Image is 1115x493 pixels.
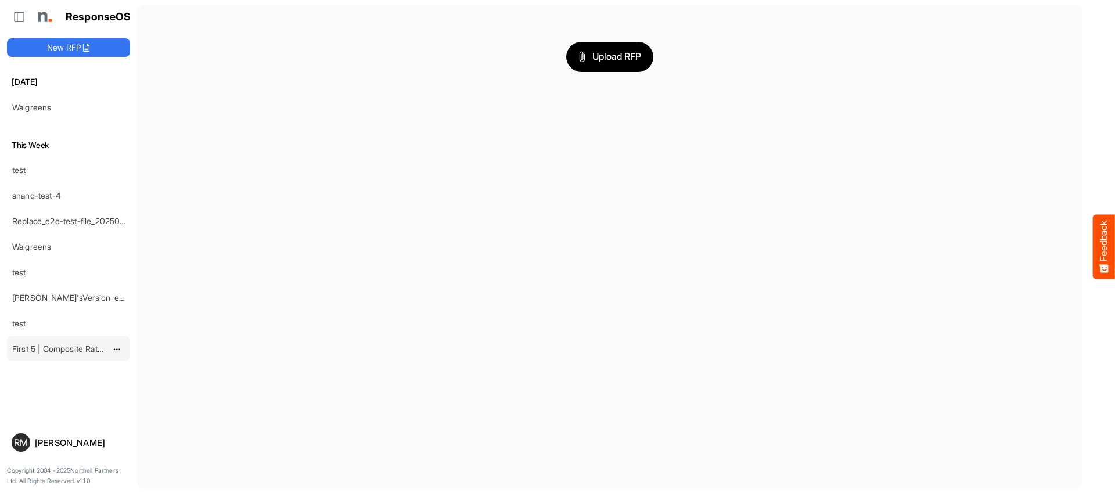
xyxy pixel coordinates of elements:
[12,216,161,226] a: Replace_e2e-test-file_20250604_111803
[578,49,641,64] span: Upload RFP
[66,11,131,23] h1: ResponseOS
[7,139,130,152] h6: This Week
[12,165,26,175] a: test
[12,190,61,200] a: anand-test-4
[35,438,125,447] div: [PERSON_NAME]
[12,318,26,328] a: test
[12,242,51,251] a: Walgreens
[12,293,230,303] a: [PERSON_NAME]'sVersion_e2e-test-file_20250604_111803
[32,5,55,28] img: Northell
[7,75,130,88] h6: [DATE]
[7,38,130,57] button: New RFP
[7,466,130,486] p: Copyright 2004 - 2025 Northell Partners Ltd. All Rights Reserved. v 1.1.0
[14,438,28,447] span: RM
[566,42,653,72] button: Upload RFP
[12,344,150,354] a: First 5 | Composite Rate Card [DATE]
[1093,214,1115,279] button: Feedback
[111,344,123,355] button: dropdownbutton
[12,102,51,112] a: Walgreens
[12,267,26,277] a: test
